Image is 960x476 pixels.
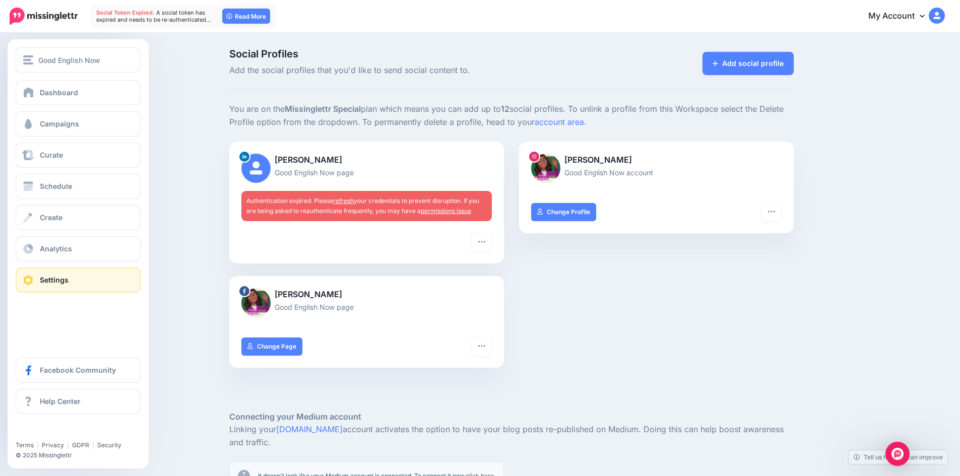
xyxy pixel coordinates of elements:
[97,441,121,449] a: Security
[40,119,79,128] span: Campaigns
[16,47,141,73] button: Good English Now
[37,441,39,449] span: |
[229,64,601,77] span: Add the social profiles that you'd like to send social content to.
[241,154,271,183] img: user_default_image.png
[40,151,63,159] span: Curate
[40,276,69,284] span: Settings
[421,207,471,215] a: permissions issue
[16,358,141,383] a: Facebook Community
[16,236,141,261] a: Analytics
[40,244,72,253] span: Analytics
[241,167,492,178] p: Good English Now page
[38,54,100,66] span: Good English Now
[246,197,479,215] span: Authentication expired. Please your credentials to prevent disruption. If you are being asked to ...
[10,8,78,25] img: Missinglettr
[222,9,270,24] a: Read More
[531,167,782,178] p: Good English Now account
[96,9,155,16] span: Social Token Expired.
[16,441,34,449] a: Terms
[16,267,141,293] a: Settings
[531,154,560,183] img: 453691099_1563838001155576_4290693961691130329_n-bsa149296.jpg
[72,441,89,449] a: GDPR
[67,441,69,449] span: |
[229,49,601,59] span: Social Profiles
[92,441,94,449] span: |
[241,301,492,313] p: Good English Now page
[285,104,361,114] b: Missinglettr Special
[16,143,141,168] a: Curate
[40,213,62,222] span: Create
[16,389,141,414] a: Help Center
[333,197,354,205] a: refresh
[229,103,794,129] p: You are on the plan which means you can add up to social profiles. To unlink a profile from this ...
[241,337,302,356] a: Change Page
[40,366,116,374] span: Facebook Community
[40,88,78,97] span: Dashboard
[16,174,141,199] a: Schedule
[40,182,72,190] span: Schedule
[40,397,81,405] span: Help Center
[702,52,794,75] a: Add social profile
[241,288,492,301] p: [PERSON_NAME]
[229,411,794,423] h5: Connecting your Medium account
[858,4,945,29] a: My Account
[535,117,584,127] a: account area
[23,55,33,64] img: menu.png
[241,288,271,317] img: 453872271_1008327420842885_1696026940062417005_n-bsa149354.jpg
[501,104,509,114] b: 12
[16,111,141,137] a: Campaigns
[96,9,211,23] span: A social token has expired and needs to be re-authenticated…
[531,154,782,167] p: [PERSON_NAME]
[241,154,492,167] p: [PERSON_NAME]
[16,450,147,460] li: © 2025 Missinglettr
[16,80,141,105] a: Dashboard
[16,205,141,230] a: Create
[531,203,596,221] a: Change Profile
[276,424,343,434] a: [DOMAIN_NAME]
[16,427,92,437] iframe: Twitter Follow Button
[42,441,64,449] a: Privacy
[229,423,794,449] p: Linking your account activates the option to have your blog posts re-published on Medium. Doing t...
[885,442,910,466] div: Open Intercom Messenger
[849,450,948,464] a: Tell us how we can improve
